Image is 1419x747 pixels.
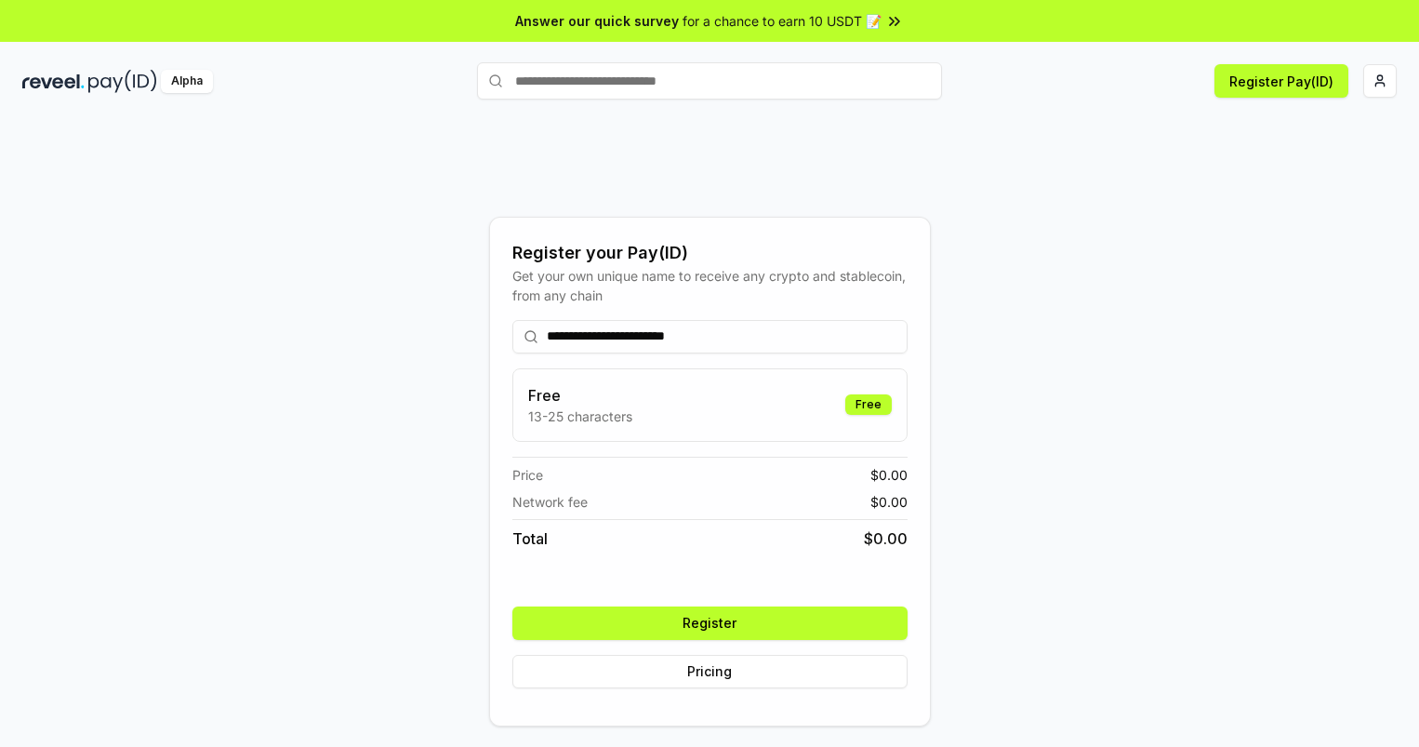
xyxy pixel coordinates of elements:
[161,70,213,93] div: Alpha
[512,465,543,485] span: Price
[864,527,908,550] span: $ 0.00
[512,655,908,688] button: Pricing
[512,527,548,550] span: Total
[512,492,588,512] span: Network fee
[870,465,908,485] span: $ 0.00
[515,11,679,31] span: Answer our quick survey
[870,492,908,512] span: $ 0.00
[683,11,882,31] span: for a chance to earn 10 USDT 📝
[88,70,157,93] img: pay_id
[845,394,892,415] div: Free
[512,266,908,305] div: Get your own unique name to receive any crypto and stablecoin, from any chain
[512,240,908,266] div: Register your Pay(ID)
[512,607,908,640] button: Register
[22,70,85,93] img: reveel_dark
[528,407,632,426] p: 13-25 characters
[1214,64,1348,98] button: Register Pay(ID)
[528,384,632,407] h3: Free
